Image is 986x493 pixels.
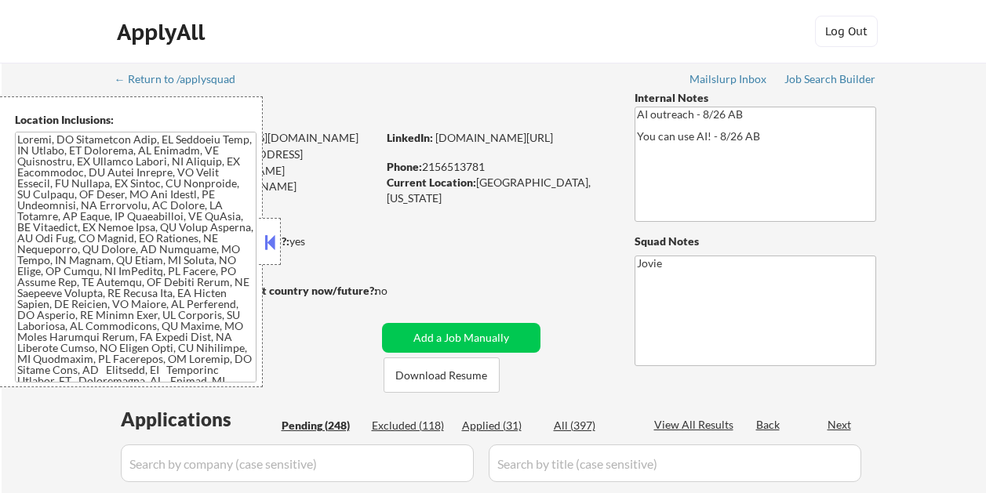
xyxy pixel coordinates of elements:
div: [GEOGRAPHIC_DATA], [US_STATE] [387,175,609,205]
button: Add a Job Manually [382,323,540,353]
div: 2156513781 [387,159,609,175]
button: Download Resume [384,357,500,393]
div: Squad Notes [635,234,876,249]
input: Search by title (case sensitive) [489,444,861,482]
div: Back [756,417,781,433]
div: Pending (248) [282,418,360,433]
div: Applications [121,410,276,429]
button: Log Out [815,16,878,47]
strong: Current Location: [387,176,476,189]
div: Applied (31) [462,418,540,433]
div: Job Search Builder [784,74,876,85]
div: Mailslurp Inbox [689,74,768,85]
div: Internal Notes [635,90,876,106]
div: All (397) [554,418,632,433]
input: Search by company (case sensitive) [121,444,474,482]
div: View All Results [654,417,738,433]
div: no [375,283,420,299]
div: Next [828,417,853,433]
strong: LinkedIn: [387,131,433,144]
div: Excluded (118) [372,418,450,433]
strong: Phone: [387,160,422,173]
a: [DOMAIN_NAME][URL] [435,131,553,144]
a: ← Return to /applysquad [115,73,250,89]
a: Mailslurp Inbox [689,73,768,89]
div: ApplyAll [117,19,209,45]
a: Job Search Builder [784,73,876,89]
div: ← Return to /applysquad [115,74,250,85]
div: Location Inclusions: [15,112,257,128]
